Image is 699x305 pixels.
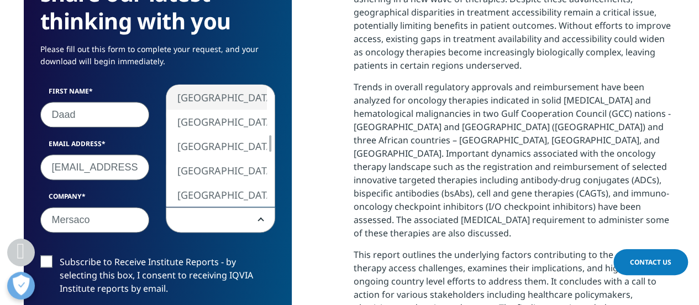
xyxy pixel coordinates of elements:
label: Company [40,192,150,207]
p: Trends in overall regulatory approvals and reimbursement have been analyzed for oncology therapie... [354,80,676,248]
label: Email Address [40,139,150,154]
label: Subscribe to Receive Institute Reports - by selecting this box, I consent to receiving IQVIA Inst... [40,255,275,301]
span: Contact Us [630,257,671,267]
li: [GEOGRAPHIC_DATA] [166,158,267,183]
a: Contact Us [613,249,688,275]
li: [GEOGRAPHIC_DATA] [166,183,267,207]
li: [GEOGRAPHIC_DATA] [166,85,267,110]
p: Please fill out this form to complete your request, and your download will begin immediately. [40,43,275,76]
label: First Name [40,86,150,102]
button: Open Preferences [7,272,35,299]
li: [GEOGRAPHIC_DATA] [166,134,267,158]
li: [GEOGRAPHIC_DATA] [166,110,267,134]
